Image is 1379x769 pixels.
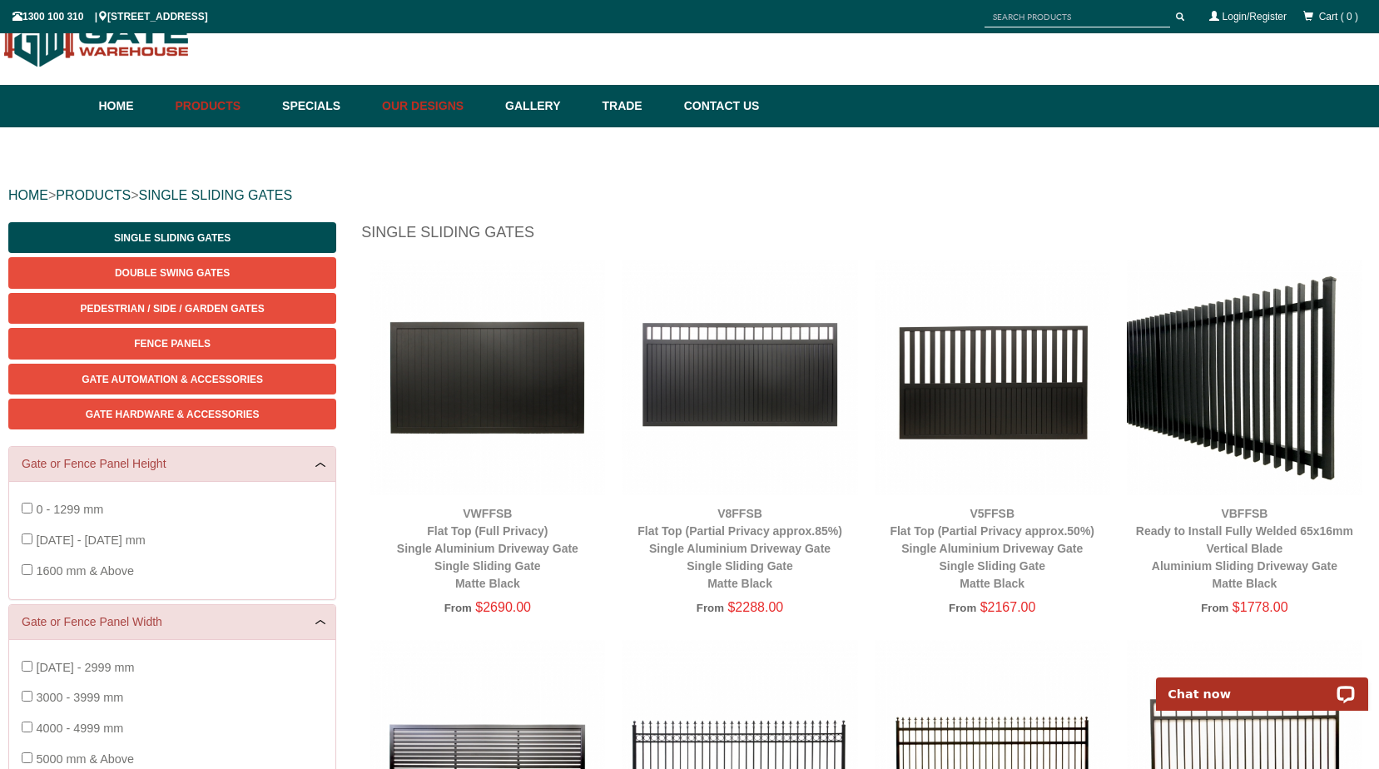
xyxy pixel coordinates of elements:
img: V5FFSB - Flat Top (Partial Privacy approx.50%) - Single Aluminium Driveway Gate - Single Sliding ... [875,260,1110,495]
span: 4000 - 4999 mm [36,722,123,735]
span: From [444,602,472,614]
a: Gate or Fence Panel Width [22,613,323,631]
a: Fence Panels [8,328,336,359]
a: Gate or Fence Panel Height [22,455,323,473]
iframe: LiveChat chat widget [1145,658,1379,711]
span: 0 - 1299 mm [36,503,103,516]
span: 5000 mm & Above [36,752,134,766]
span: From [697,602,724,614]
a: HOME [8,188,48,202]
a: Double Swing Gates [8,257,336,288]
span: $2167.00 [980,600,1036,614]
a: Gate Automation & Accessories [8,364,336,394]
a: Pedestrian / Side / Garden Gates [8,293,336,324]
span: 3000 - 3999 mm [36,691,123,704]
a: Our Designs [374,85,497,127]
a: V5FFSBFlat Top (Partial Privacy approx.50%)Single Aluminium Driveway GateSingle Sliding GateMatte... [890,507,1094,590]
span: Single Sliding Gates [114,232,231,244]
span: 1300 100 310 | [STREET_ADDRESS] [12,11,208,22]
a: SINGLE SLIDING GATES [138,188,292,202]
a: Specials [274,85,374,127]
span: $2690.00 [475,600,531,614]
img: V8FFSB - Flat Top (Partial Privacy approx.85%) - Single Aluminium Driveway Gate - Single Sliding ... [622,260,857,495]
a: Trade [593,85,675,127]
a: VWFFSBFlat Top (Full Privacy)Single Aluminium Driveway GateSingle Sliding GateMatte Black [397,507,578,590]
div: > > [8,169,1371,222]
span: Pedestrian / Side / Garden Gates [81,303,265,315]
a: Products [167,85,275,127]
span: From [1201,602,1228,614]
span: Fence Panels [134,338,211,350]
span: [DATE] - 2999 mm [36,661,134,674]
span: $2288.00 [727,600,783,614]
img: VWFFSB - Flat Top (Full Privacy) - Single Aluminium Driveway Gate - Single Sliding Gate - Matte B... [370,260,605,495]
span: 1600 mm & Above [36,564,134,578]
a: Home [99,85,167,127]
a: Contact Us [676,85,760,127]
a: VBFFSBReady to Install Fully Welded 65x16mm Vertical BladeAluminium Sliding Driveway GateMatte Black [1136,507,1353,590]
span: Gate Hardware & Accessories [86,409,260,420]
span: Gate Automation & Accessories [82,374,263,385]
a: PRODUCTS [56,188,131,202]
span: [DATE] - [DATE] mm [36,533,145,547]
a: Login/Register [1223,11,1287,22]
input: SEARCH PRODUCTS [985,7,1170,27]
a: Gate Hardware & Accessories [8,399,336,429]
h1: Single Sliding Gates [361,222,1371,251]
a: Single Sliding Gates [8,222,336,253]
span: $1778.00 [1233,600,1288,614]
span: Double Swing Gates [115,267,230,279]
a: Gallery [497,85,593,127]
span: Cart ( 0 ) [1319,11,1358,22]
span: From [949,602,976,614]
img: VBFFSB - Ready to Install Fully Welded 65x16mm Vertical Blade - Aluminium Sliding Driveway Gate -... [1127,260,1362,495]
a: V8FFSBFlat Top (Partial Privacy approx.85%)Single Aluminium Driveway GateSingle Sliding GateMatte... [637,507,842,590]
